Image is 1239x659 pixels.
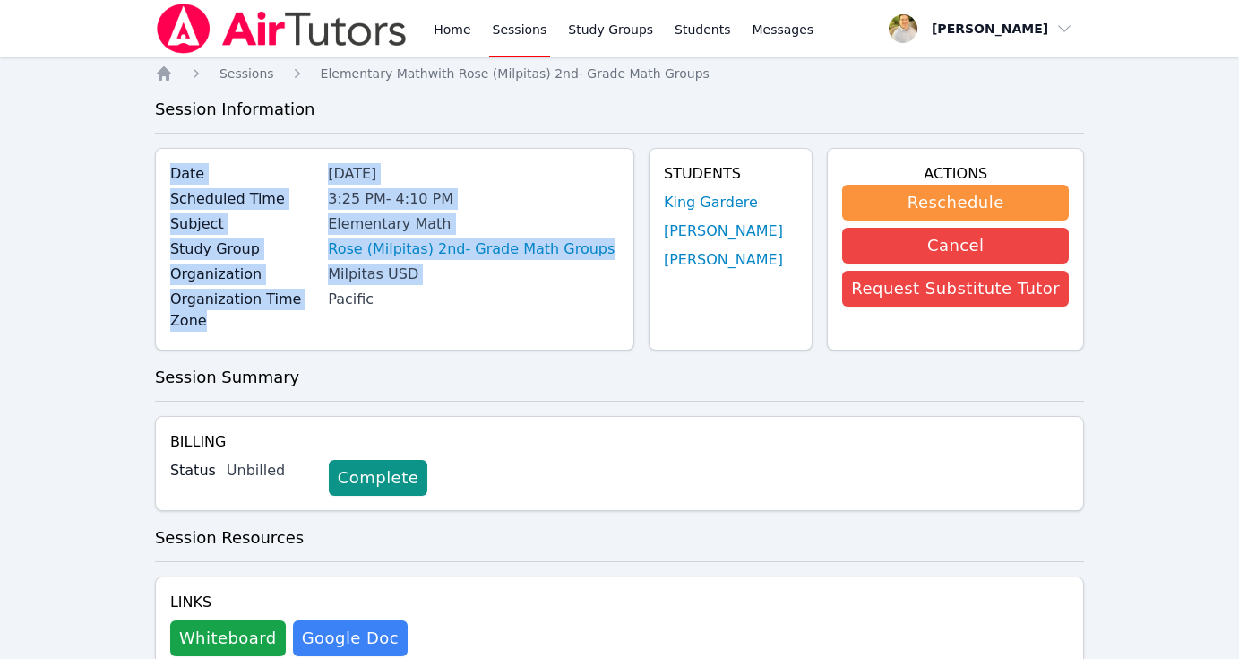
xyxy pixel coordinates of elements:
[664,221,783,242] a: [PERSON_NAME]
[328,264,619,285] div: Milpitas USD
[170,213,317,235] label: Subject
[842,228,1069,264] button: Cancel
[170,188,317,210] label: Scheduled Time
[155,65,1084,82] nav: Breadcrumb
[328,213,619,235] div: Elementary Math
[664,163,797,185] h4: Students
[170,431,1069,453] h4: Billing
[328,289,619,310] div: Pacific
[170,620,286,656] button: Whiteboard
[170,264,317,285] label: Organization
[155,4,409,54] img: Air Tutors
[328,188,619,210] div: 3:25 PM - 4:10 PM
[155,365,1084,390] h3: Session Summary
[170,460,216,481] label: Status
[155,525,1084,551] h3: Session Resources
[753,21,814,39] span: Messages
[170,163,317,185] label: Date
[170,289,317,332] label: Organization Time Zone
[219,65,274,82] a: Sessions
[321,66,710,81] span: Elementary Math with Rose (Milpitas) 2nd- Grade Math Groups
[842,271,1069,307] button: Request Substitute Tutor
[170,238,317,260] label: Study Group
[842,163,1069,185] h4: Actions
[329,460,427,496] a: Complete
[170,592,408,613] h4: Links
[664,192,758,213] a: King Gardere
[321,65,710,82] a: Elementary Mathwith Rose (Milpitas) 2nd- Grade Math Groups
[664,249,783,271] a: [PERSON_NAME]
[328,238,615,260] a: Rose (Milpitas) 2nd- Grade Math Groups
[219,66,274,81] span: Sessions
[293,620,408,656] a: Google Doc
[328,163,619,185] div: [DATE]
[227,460,314,481] div: Unbilled
[155,97,1084,122] h3: Session Information
[842,185,1069,221] button: Reschedule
